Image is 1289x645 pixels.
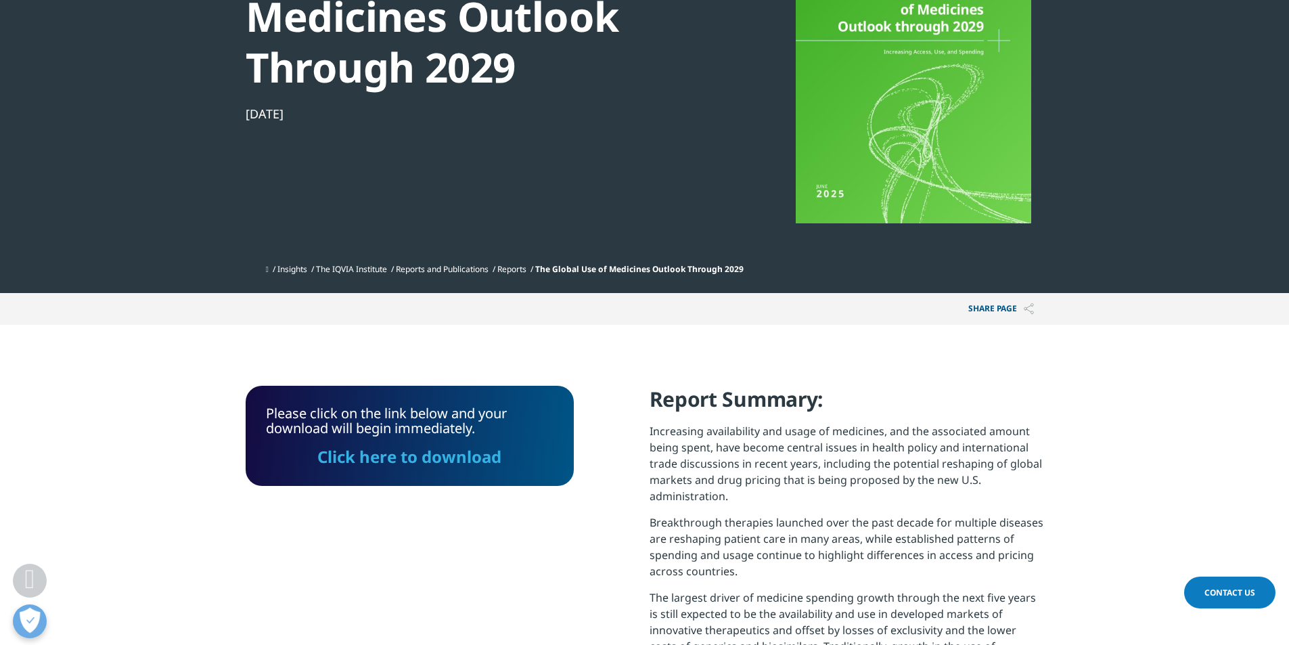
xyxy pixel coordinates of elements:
[650,514,1044,590] p: Breakthrough therapies launched over the past decade for multiple diseases are reshaping patient ...
[535,263,744,275] span: The Global Use of Medicines Outlook Through 2029
[317,445,501,468] a: Click here to download
[1024,303,1034,315] img: Share PAGE
[13,604,47,638] button: 打开偏好
[958,293,1044,325] p: Share PAGE
[958,293,1044,325] button: Share PAGEShare PAGE
[1204,587,1255,598] span: Contact Us
[396,263,489,275] a: Reports and Publications
[497,263,526,275] a: Reports
[266,406,553,466] div: Please click on the link below and your download will begin immediately.
[316,263,387,275] a: The IQVIA Institute
[246,106,710,122] div: [DATE]
[650,423,1044,514] p: Increasing availability and usage of medicines, and the associated amount being spent, have becom...
[650,386,1044,423] h4: Report Summary:
[1184,577,1275,608] a: Contact Us
[277,263,307,275] a: Insights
